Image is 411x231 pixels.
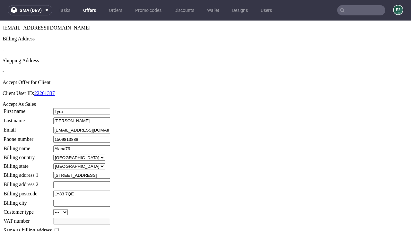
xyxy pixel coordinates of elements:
[3,15,408,21] div: Billing Address
[3,188,52,195] td: Customer type
[3,160,52,168] td: Billing address 2
[3,37,408,43] div: Shipping Address
[79,5,100,15] a: Offers
[203,5,223,15] a: Wallet
[3,106,52,113] td: Email
[171,5,198,15] a: Discounts
[257,5,276,15] a: Users
[3,81,408,87] div: Accept As Sales
[3,142,52,149] td: Billing state
[394,5,403,14] figcaption: e2
[105,5,126,15] a: Orders
[20,8,42,13] span: sma (dev)
[3,48,4,54] span: -
[3,206,52,213] td: Same as billing address
[3,4,91,10] span: [EMAIL_ADDRESS][DOMAIN_NAME]
[3,170,52,177] td: Billing postcode
[3,97,52,104] td: Last name
[3,26,4,32] span: -
[3,151,52,158] td: Billing address 1
[3,124,52,132] td: Billing name
[8,5,52,15] button: sma (dev)
[3,179,52,186] td: Billing city
[3,197,52,204] td: VAT number
[3,87,52,95] td: First name
[3,59,408,65] div: Accept Offer for Client
[228,5,252,15] a: Designs
[55,5,74,15] a: Tasks
[3,115,52,123] td: Phone number
[3,70,408,76] p: Client User ID:
[131,5,165,15] a: Promo codes
[34,70,55,75] a: 22261337
[3,134,52,141] td: Billing country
